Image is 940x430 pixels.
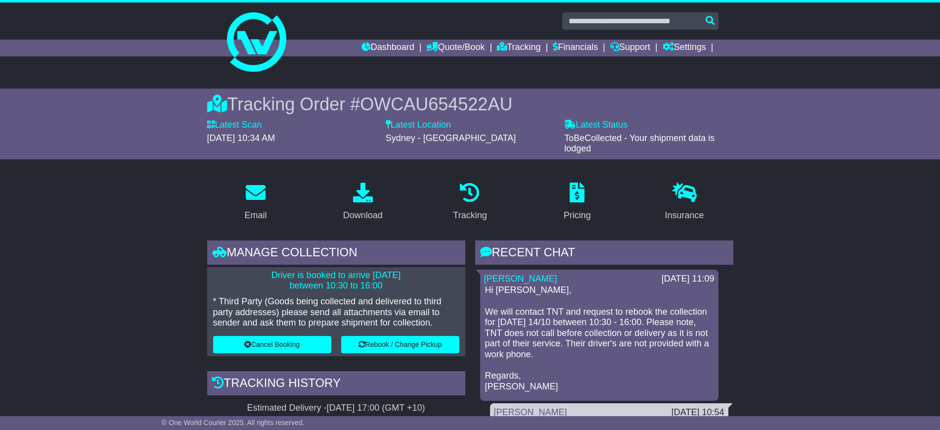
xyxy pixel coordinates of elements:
div: RECENT CHAT [475,240,733,267]
div: Email [244,209,267,222]
a: Dashboard [361,40,414,56]
div: [DATE] 10:54 [671,407,724,418]
label: Latest Scan [207,120,262,131]
span: [DATE] 10:34 AM [207,133,275,143]
div: Manage collection [207,240,465,267]
div: Pricing [564,209,591,222]
a: Quote/Book [426,40,485,56]
button: Rebook / Change Pickup [341,336,459,353]
a: Download [337,179,389,226]
div: Tracking [453,209,487,222]
button: Cancel Booking [213,336,331,353]
a: Tracking [447,179,493,226]
span: ToBeCollected - Your shipment data is lodged [564,133,715,154]
a: Pricing [557,179,597,226]
a: [PERSON_NAME] [494,407,567,417]
div: Download [343,209,383,222]
p: Hi [PERSON_NAME], We will contact TNT and request to rebook the collection for [DATE] 14/10 betwe... [485,285,714,392]
span: © One World Courier 2025. All rights reserved. [162,419,305,427]
div: Tracking Order # [207,94,733,115]
div: [DATE] 11:09 [662,274,715,285]
div: Estimated Delivery - [207,403,465,414]
a: Support [610,40,650,56]
a: Tracking [497,40,540,56]
div: Tracking history [207,371,465,398]
label: Latest Status [564,120,627,131]
div: Insurance [665,209,704,222]
span: Sydney - [GEOGRAPHIC_DATA] [386,133,516,143]
a: Financials [553,40,598,56]
a: Settings [663,40,706,56]
p: * Third Party (Goods being collected and delivered to third party addresses) please send all atta... [213,296,459,329]
label: Latest Location [386,120,451,131]
div: [DATE] 17:00 (GMT +10) [327,403,425,414]
span: OWCAU654522AU [360,94,512,114]
a: Insurance [659,179,711,226]
p: Driver is booked to arrive [DATE] between 10:30 to 16:00 [213,270,459,291]
a: Email [238,179,273,226]
a: [PERSON_NAME] [484,274,557,284]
